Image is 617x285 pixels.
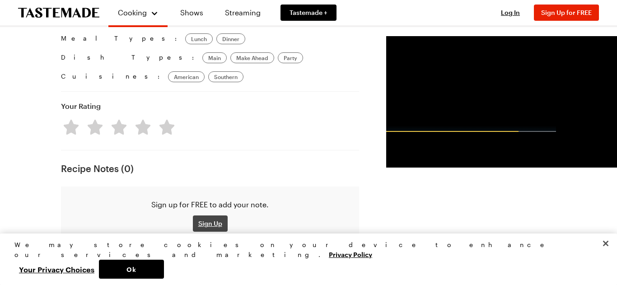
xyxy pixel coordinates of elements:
[284,54,297,61] span: Party
[290,8,327,17] span: Tastemade +
[14,240,595,279] div: Privacy
[534,5,599,21] button: Sign Up for FREE
[208,54,221,61] span: Main
[198,219,222,228] span: Sign Up
[14,260,99,279] button: Your Privacy Choices
[216,33,245,44] a: Dinner
[99,260,164,279] button: Ok
[61,52,199,63] span: Dish Types:
[202,52,227,63] a: Main
[596,234,616,253] button: Close
[492,8,528,17] button: Log In
[280,5,337,21] a: Tastemade +
[501,9,520,16] span: Log In
[117,4,159,22] button: Cooking
[191,35,207,42] span: Lunch
[61,33,182,44] span: Meal Types:
[185,33,213,44] a: Lunch
[208,71,243,82] a: Southern
[14,240,595,260] div: We may store cookies on your device to enhance our services and marketing.
[230,52,274,63] a: Make Ahead
[329,250,372,258] a: More information about your privacy, opens in a new tab
[61,71,164,82] span: Cuisines:
[61,163,359,174] h4: Recipe Notes ( 0 )
[61,101,101,112] h4: Your Rating
[214,73,238,80] span: Southern
[18,8,99,18] a: To Tastemade Home Page
[386,36,556,132] video-js: Video Player
[541,9,592,16] span: Sign Up for FREE
[222,35,239,42] span: Dinner
[68,199,352,210] p: Sign up for FREE to add your note.
[236,54,268,61] span: Make Ahead
[193,215,228,232] button: Sign Up
[174,73,199,80] span: American
[168,71,205,82] a: American
[118,8,147,17] span: Cooking
[278,52,303,63] a: Party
